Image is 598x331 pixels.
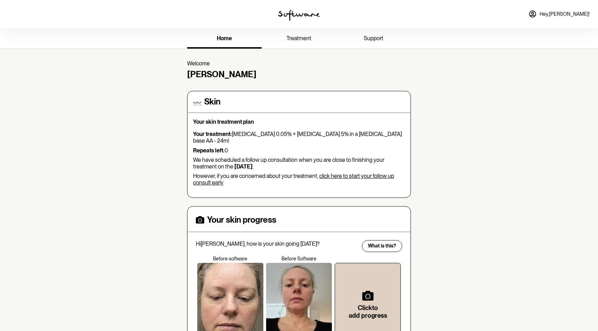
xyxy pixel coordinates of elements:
[196,256,265,262] p: Before software
[217,35,232,42] span: home
[262,29,336,49] a: treatment
[204,97,220,107] h4: Skin
[524,6,594,22] a: Hey,[PERSON_NAME]!
[336,29,411,49] a: support
[286,35,311,42] span: treatment
[193,147,405,154] p: 0
[196,240,357,247] p: Hi [PERSON_NAME] , how is your skin going [DATE]?
[187,60,411,67] p: Welcome
[362,240,402,252] button: What is this?
[193,157,405,170] p: We have scheduled a follow up consultation when you are close to finishing your treatment on the .
[265,256,334,262] p: Before Software
[278,10,320,21] img: software logo
[207,215,276,225] h4: Your skin progress
[364,35,383,42] span: support
[187,29,262,49] a: home
[193,173,405,186] p: However, if you are concerned about your treatment,
[193,118,405,125] p: Your skin treatment plan
[193,131,232,137] strong: Your treatment:
[193,173,394,186] a: click here to start your follow up consult early
[193,131,405,144] p: [MEDICAL_DATA] 0.05% + [MEDICAL_DATA] 5% in a [MEDICAL_DATA] base AA - 24ml
[187,70,411,80] h4: [PERSON_NAME]
[193,147,225,154] strong: Repeats left:
[368,243,396,249] span: What is this?
[540,11,590,17] span: Hey, [PERSON_NAME] !
[346,304,389,319] h6: Click to add progress
[234,163,252,170] b: [DATE]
